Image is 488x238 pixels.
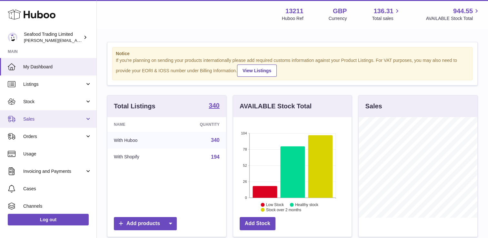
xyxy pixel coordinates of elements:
th: Name [107,117,171,132]
span: Sales [23,116,85,122]
text: 0 [245,196,247,200]
div: If you're planning on sending your products internationally please add required customs informati... [116,57,469,77]
h3: Total Listings [114,102,155,111]
a: Add products [114,217,177,230]
text: 104 [241,131,247,135]
a: 194 [211,154,220,160]
text: 26 [243,180,247,183]
h3: AVAILABLE Stock Total [240,102,312,111]
text: Low Stock [266,203,284,207]
strong: Notice [116,51,469,57]
a: Log out [8,214,89,225]
span: My Dashboard [23,64,92,70]
div: Seafood Trading Limited [24,31,82,44]
a: View Listings [237,64,277,77]
div: Currency [329,15,347,22]
span: AVAILABLE Stock Total [426,15,480,22]
text: Healthy stock [295,203,319,207]
span: 136.31 [373,7,393,15]
span: [PERSON_NAME][EMAIL_ADDRESS][DOMAIN_NAME] [24,38,129,43]
a: 340 [209,102,219,110]
a: Add Stock [240,217,275,230]
text: 78 [243,147,247,151]
span: Listings [23,81,85,87]
text: 52 [243,164,247,167]
td: With Huboo [107,132,171,149]
h3: Sales [365,102,382,111]
strong: 340 [209,102,219,109]
strong: 13211 [285,7,304,15]
div: Huboo Ref [282,15,304,22]
span: 944.55 [453,7,473,15]
span: Orders [23,134,85,140]
span: Stock [23,99,85,105]
a: 136.31 Total sales [372,7,401,22]
span: Invoicing and Payments [23,168,85,174]
a: 944.55 AVAILABLE Stock Total [426,7,480,22]
span: Total sales [372,15,401,22]
strong: GBP [333,7,347,15]
img: nathaniellynch@rickstein.com [8,33,17,42]
td: With Shopify [107,149,171,165]
span: Cases [23,186,92,192]
a: 340 [211,137,220,143]
span: Channels [23,203,92,209]
span: Usage [23,151,92,157]
text: Stock over 2 months [266,208,301,212]
th: Quantity [171,117,226,132]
